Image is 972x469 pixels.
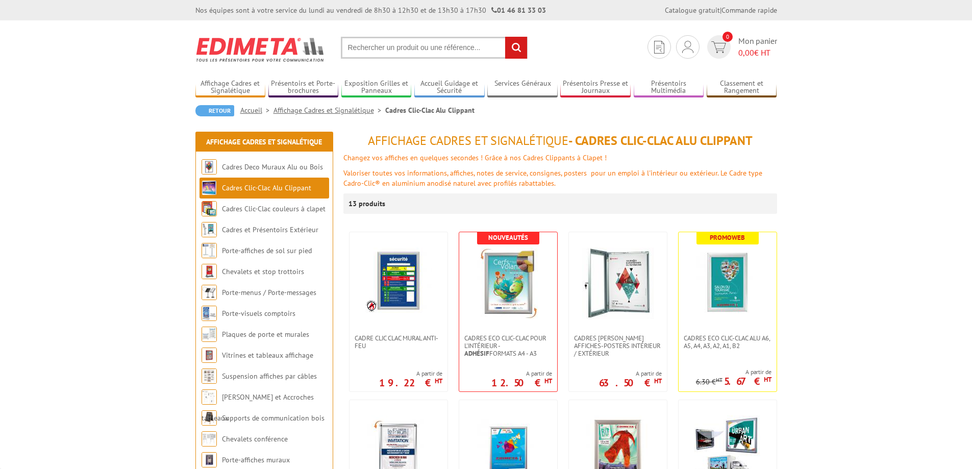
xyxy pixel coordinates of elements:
span: A partir de [491,369,552,378]
a: Affichage Cadres et Signalétique [195,79,266,96]
span: € HT [738,47,777,59]
img: Cadres Eco Clic-Clac pour l'intérieur - <strong>Adhésif</strong> formats A4 - A3 [472,248,544,319]
img: Cadres Clic-Clac Alu Clippant [202,180,217,195]
a: Porte-menus / Porte-messages [222,288,316,297]
font: Changez vos affiches en quelques secondes ! Grâce à nos Cadres Clippants à Clapet ! [343,153,607,162]
p: 6.30 € [696,378,722,386]
img: Porte-affiches muraux [202,452,217,467]
p: 63.50 € [599,380,662,386]
img: Porte-menus / Porte-messages [202,285,217,300]
a: Porte-visuels comptoirs [222,309,295,318]
a: Cadres Clic-Clac couleurs à clapet [222,204,326,213]
span: Cadres [PERSON_NAME] affiches-posters intérieur / extérieur [574,334,662,357]
img: Cimaises et Accroches tableaux [202,389,217,405]
span: Cadre CLIC CLAC Mural ANTI-FEU [355,334,442,350]
sup: HT [764,375,771,384]
span: Cadres Eco Clic-Clac alu A6, A5, A4, A3, A2, A1, B2 [684,334,771,350]
img: Plaques de porte et murales [202,327,217,342]
a: Vitrines et tableaux affichage [222,351,313,360]
span: Affichage Cadres et Signalétique [368,133,568,149]
font: Valoriser toutes vos informations, affiches, notes de service, consignes, posters pour un emploi ... [343,168,762,188]
input: Rechercher un produit ou une référence... [341,37,528,59]
a: Cadres Eco Clic-Clac pour l'intérieur -Adhésifformats A4 - A3 [459,334,557,357]
span: 0 [722,32,733,42]
input: rechercher [505,37,527,59]
sup: HT [716,376,722,383]
div: | [665,5,777,15]
a: Catalogue gratuit [665,6,720,15]
sup: HT [544,377,552,385]
span: Cadres Eco Clic-Clac pour l'intérieur - formats A4 - A3 [464,334,552,357]
a: Cadres [PERSON_NAME] affiches-posters intérieur / extérieur [569,334,667,357]
img: Cadres Deco Muraux Alu ou Bois [202,159,217,175]
img: Cadres et Présentoirs Extérieur [202,222,217,237]
a: Accueil Guidage et Sécurité [414,79,485,96]
strong: Adhésif [464,349,489,358]
a: Présentoirs Multimédia [634,79,704,96]
p: 13 produits [348,193,387,214]
a: Services Généraux [487,79,558,96]
a: Présentoirs et Porte-brochures [268,79,339,96]
img: Cadres Clic-Clac couleurs à clapet [202,201,217,216]
img: Edimeta [195,31,326,68]
b: Nouveautés [488,233,528,242]
a: Porte-affiches de sol sur pied [222,246,312,255]
a: Affichage Cadres et Signalétique [273,106,385,115]
a: Retour [195,105,234,116]
a: Suspension affiches par câbles [222,372,317,381]
img: Porte-affiches de sol sur pied [202,243,217,258]
img: Porte-visuels comptoirs [202,306,217,321]
p: 5.67 € [724,378,771,384]
span: A partir de [696,368,771,376]
a: Porte-affiches muraux [222,455,290,464]
a: Classement et Rangement [707,79,777,96]
a: Cadres Eco Clic-Clac alu A6, A5, A4, A3, A2, A1, B2 [679,334,777,350]
p: 19.22 € [379,380,442,386]
img: Vitrines et tableaux affichage [202,348,217,363]
a: Chevalets conférence [222,434,288,443]
strong: 01 46 81 33 03 [491,6,546,15]
a: Cadre CLIC CLAC Mural ANTI-FEU [350,334,447,350]
img: Chevalets conférence [202,431,217,447]
a: Commande rapide [721,6,777,15]
a: Affichage Cadres et Signalétique [206,137,322,146]
img: Cadre CLIC CLAC Mural ANTI-FEU [365,248,432,314]
li: Cadres Clic-Clac Alu Clippant [385,105,475,115]
a: Cadres Clic-Clac Alu Clippant [222,183,311,192]
a: Cadres Deco Muraux Alu ou Bois [222,162,323,171]
img: devis rapide [682,41,693,53]
a: Cadres et Présentoirs Extérieur [222,225,318,234]
span: A partir de [599,369,662,378]
span: Mon panier [738,35,777,59]
img: Suspension affiches par câbles [202,368,217,384]
a: Présentoirs Presse et Journaux [560,79,631,96]
span: 0,00 [738,47,754,58]
sup: HT [654,377,662,385]
a: Chevalets et stop trottoirs [222,267,304,276]
sup: HT [435,377,442,385]
a: [PERSON_NAME] et Accroches tableaux [202,392,314,423]
img: devis rapide [654,41,664,54]
img: Cadres Eco Clic-Clac alu A6, A5, A4, A3, A2, A1, B2 [692,248,763,319]
a: Accueil [240,106,273,115]
img: Cadres vitrines affiches-posters intérieur / extérieur [582,248,654,319]
a: Plaques de porte et murales [222,330,309,339]
span: A partir de [379,369,442,378]
img: devis rapide [711,41,726,53]
div: Nos équipes sont à votre service du lundi au vendredi de 8h30 à 12h30 et de 13h30 à 17h30 [195,5,546,15]
a: devis rapide 0 Mon panier 0,00€ HT [705,35,777,59]
b: Promoweb [710,233,745,242]
h1: - Cadres Clic-Clac Alu Clippant [343,134,777,147]
img: Chevalets et stop trottoirs [202,264,217,279]
p: 12.50 € [491,380,552,386]
a: Supports de communication bois [222,413,325,423]
a: Exposition Grilles et Panneaux [341,79,412,96]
